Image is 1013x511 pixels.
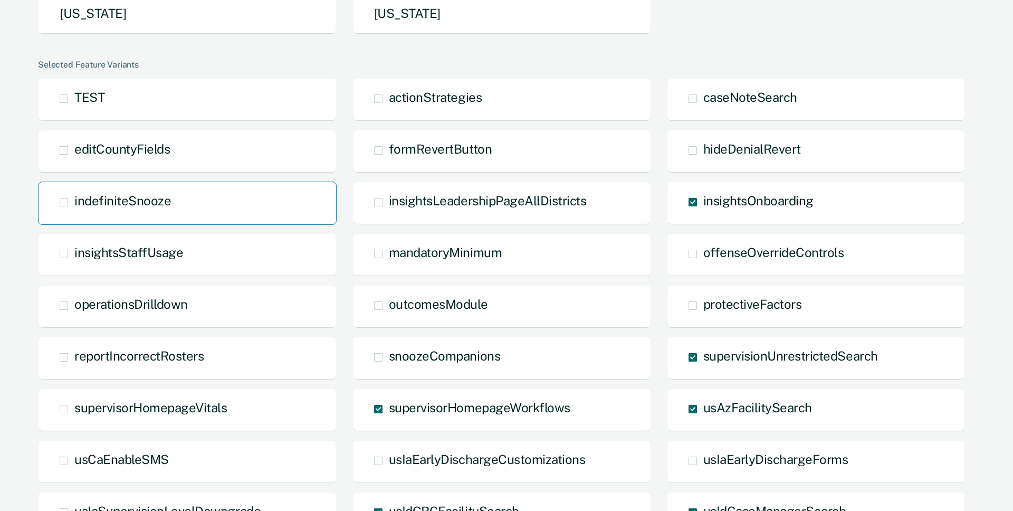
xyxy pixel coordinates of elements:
span: formRevertButton [389,141,492,156]
div: Selected Feature Variants [38,60,971,70]
span: usIaEarlyDischargeCustomizations [389,452,586,467]
span: protectiveFactors [703,297,802,311]
span: actionStrategies [389,90,482,105]
span: supervisorHomepageWorkflows [389,400,570,415]
span: outcomesModule [389,297,488,311]
span: usIaEarlyDischargeForms [703,452,848,467]
span: operationsDrilldown [74,297,188,311]
span: insightsStaffUsage [74,245,183,260]
span: hideDenialRevert [703,141,801,156]
span: mandatoryMinimum [389,245,502,260]
span: snoozeCompanions [389,348,500,363]
span: usAzFacilitySearch [703,400,812,415]
span: supervisorHomepageVitals [74,400,227,415]
span: TEST [74,90,104,105]
span: reportIncorrectRosters [74,348,204,363]
span: insightsOnboarding [703,193,814,208]
span: offenseOverrideControls [703,245,844,260]
span: caseNoteSearch [703,90,797,105]
span: indefiniteSnooze [74,193,171,208]
span: insightsLeadershipPageAllDistricts [389,193,587,208]
span: editCountyFields [74,141,170,156]
span: usCaEnableSMS [74,452,169,467]
span: supervisionUnrestrictedSearch [703,348,878,363]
